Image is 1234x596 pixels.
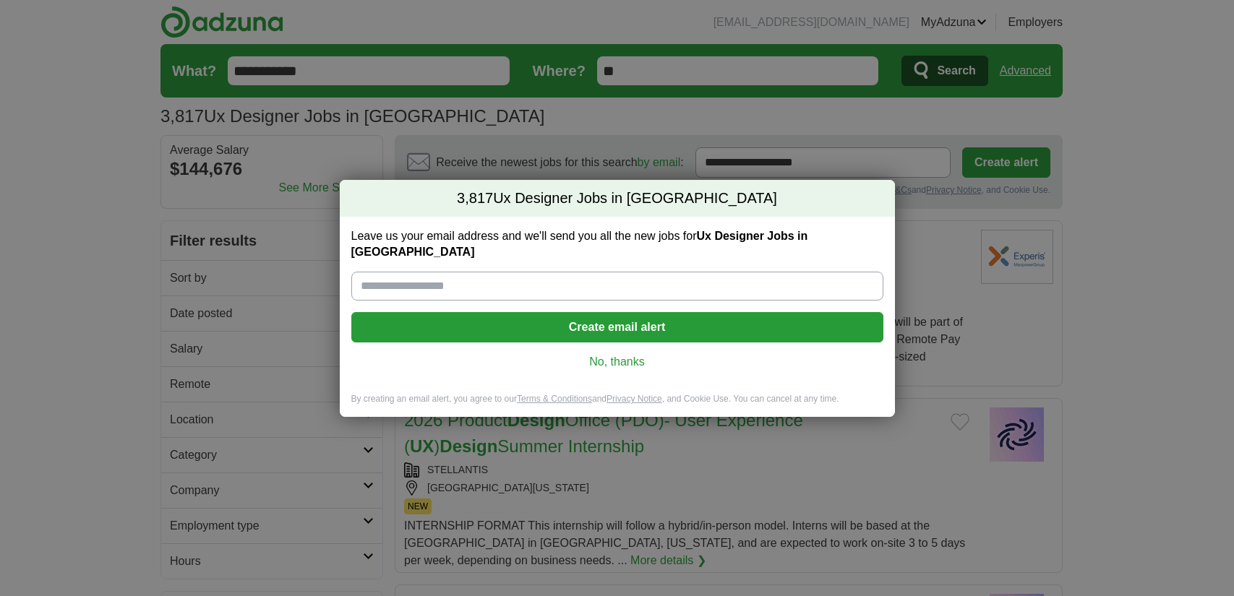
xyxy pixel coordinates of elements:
[351,312,883,342] button: Create email alert
[457,189,493,209] span: 3,817
[607,394,662,404] a: Privacy Notice
[340,180,895,217] h2: Ux Designer Jobs in [GEOGRAPHIC_DATA]
[351,228,883,260] label: Leave us your email address and we'll send you all the new jobs for
[340,393,895,417] div: By creating an email alert, you agree to our and , and Cookie Use. You can cancel at any time.
[363,354,872,370] a: No, thanks
[517,394,592,404] a: Terms & Conditions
